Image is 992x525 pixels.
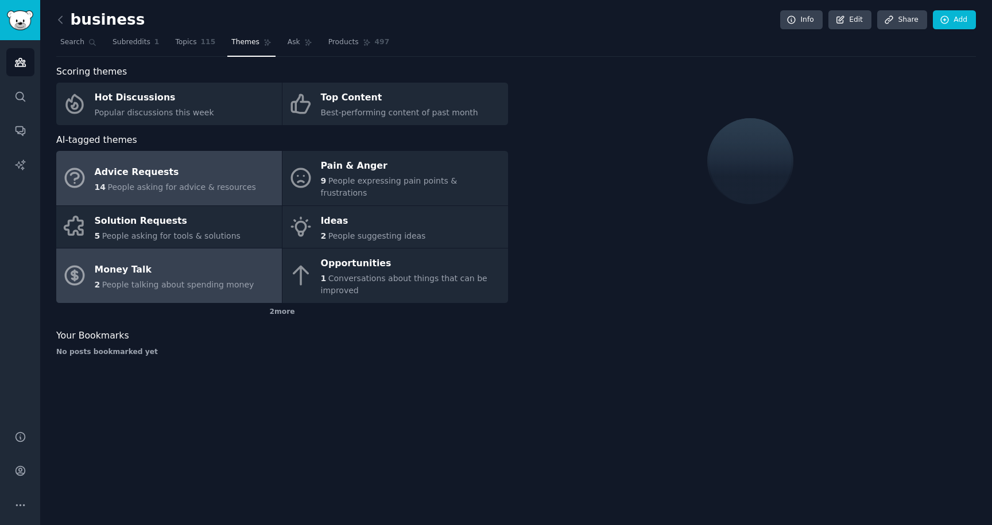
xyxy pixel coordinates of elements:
span: 2 [321,231,327,240]
span: Products [328,37,359,48]
span: 1 [154,37,160,48]
span: 1 [321,274,327,283]
div: Solution Requests [95,212,241,230]
div: Money Talk [95,260,254,279]
div: 2 more [56,303,508,321]
a: Advice Requests14People asking for advice & resources [56,151,282,205]
a: Hot DiscussionsPopular discussions this week [56,83,282,125]
a: Info [780,10,823,30]
span: People talking about spending money [102,280,254,289]
span: Scoring themes [56,65,127,79]
span: 497 [375,37,390,48]
div: Hot Discussions [95,89,214,107]
span: 14 [95,182,106,192]
a: Opportunities1Conversations about things that can be improved [282,248,508,303]
a: Subreddits1 [108,33,163,57]
span: Subreddits [113,37,150,48]
a: Pain & Anger9People expressing pain points & frustrations [282,151,508,205]
span: 2 [95,280,100,289]
span: Popular discussions this week [95,108,214,117]
span: 115 [201,37,216,48]
span: People suggesting ideas [328,231,426,240]
span: Best-performing content of past month [321,108,478,117]
a: Search [56,33,100,57]
a: Ask [284,33,316,57]
span: Your Bookmarks [56,329,129,343]
div: No posts bookmarked yet [56,347,508,357]
div: Ideas [321,212,426,230]
span: Conversations about things that can be improved [321,274,487,295]
span: People expressing pain points & frustrations [321,176,458,197]
div: Advice Requests [95,163,256,181]
div: Opportunities [321,255,502,273]
span: 9 [321,176,327,185]
span: Ask [288,37,300,48]
a: Themes [227,33,276,57]
span: Search [60,37,84,48]
h2: business [56,11,145,29]
img: GummySearch logo [7,10,33,30]
a: Edit [828,10,871,30]
div: Top Content [321,89,478,107]
a: Topics115 [171,33,219,57]
a: Money Talk2People talking about spending money [56,248,282,303]
span: People asking for advice & resources [107,182,255,192]
a: Ideas2People suggesting ideas [282,206,508,248]
span: Topics [175,37,196,48]
span: 5 [95,231,100,240]
span: Themes [231,37,259,48]
span: AI-tagged themes [56,133,137,147]
a: Share [877,10,927,30]
span: People asking for tools & solutions [102,231,241,240]
div: Pain & Anger [321,157,502,176]
a: Top ContentBest-performing content of past month [282,83,508,125]
a: Add [933,10,976,30]
a: Solution Requests5People asking for tools & solutions [56,206,282,248]
a: Products497 [324,33,393,57]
